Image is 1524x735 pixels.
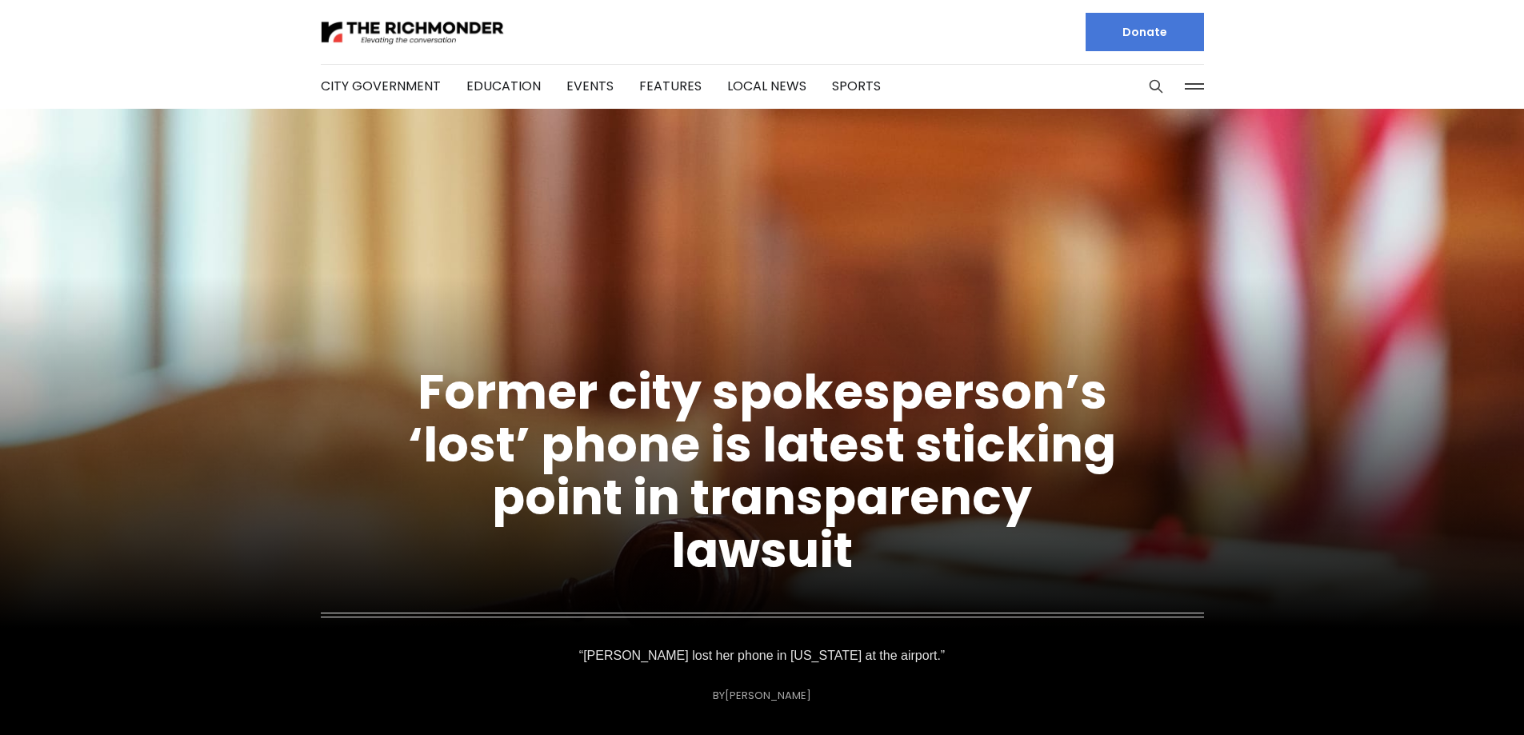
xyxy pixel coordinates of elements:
[1086,13,1204,51] a: Donate
[408,358,1116,584] a: Former city spokesperson’s ‘lost’ phone is latest sticking point in transparency lawsuit
[639,77,702,95] a: Features
[725,688,811,703] a: [PERSON_NAME]
[321,77,441,95] a: City Government
[566,77,614,95] a: Events
[466,77,541,95] a: Education
[321,18,505,46] img: The Richmonder
[713,689,811,701] div: By
[832,77,881,95] a: Sports
[579,645,945,667] p: “[PERSON_NAME] lost her phone in [US_STATE] at the airport.”
[727,77,806,95] a: Local News
[1144,74,1168,98] button: Search this site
